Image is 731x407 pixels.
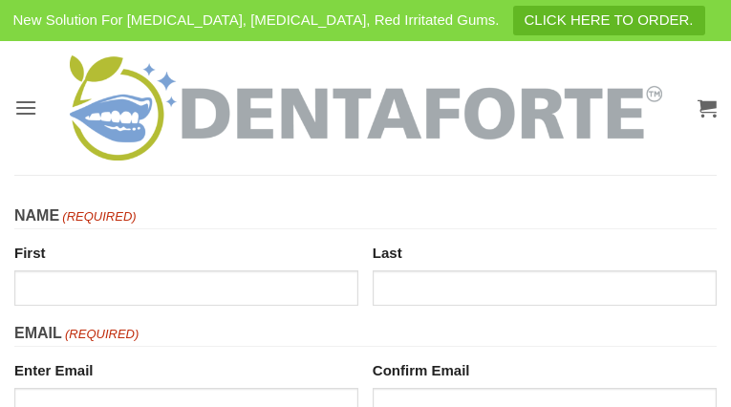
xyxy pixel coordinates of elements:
span: (Required) [63,325,139,345]
span: (Required) [61,207,137,227]
label: Enter Email [14,354,358,382]
label: First [14,237,358,265]
a: View cart [698,87,717,129]
a: CLICK HERE TO ORDER. [513,6,705,35]
a: Menu [14,84,37,131]
legend: Name [14,203,717,229]
img: DENTAFORTE™ [70,55,662,161]
label: Confirm Email [373,354,717,382]
label: Last [373,237,717,265]
legend: Email [14,321,717,347]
